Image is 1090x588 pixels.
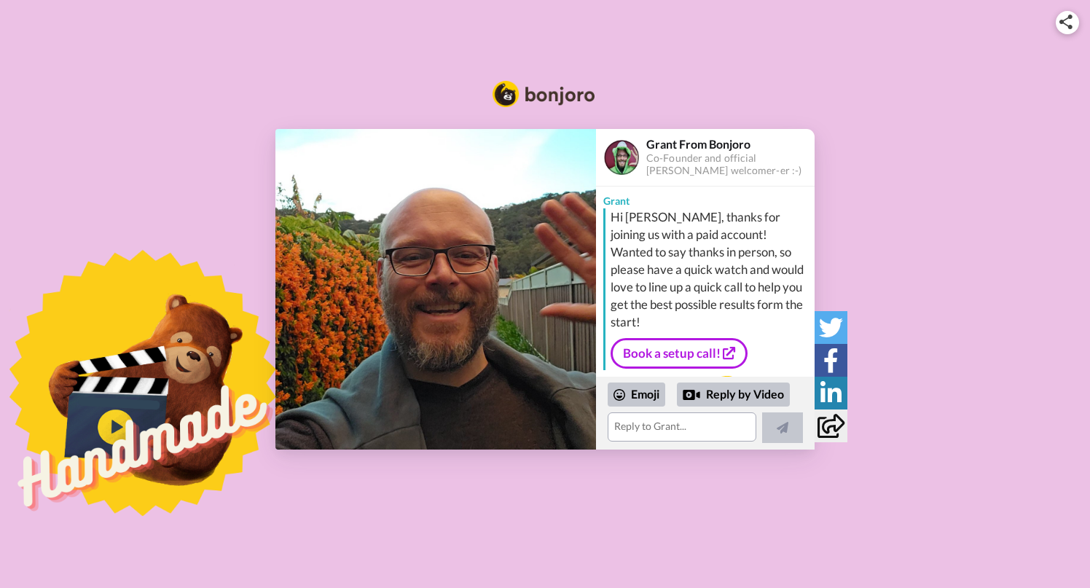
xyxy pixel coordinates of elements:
[677,383,790,407] div: Reply by Video
[611,338,748,369] a: Book a setup call!
[596,376,815,429] div: Send Grant a reply.
[611,208,811,331] div: Hi [PERSON_NAME], thanks for joining us with a paid account! Wanted to say thanks in person, so p...
[1059,15,1073,29] img: ic_share.svg
[275,129,596,450] img: 778184c3-6195-4163-937f-7992fee8c194-thumb.jpg
[646,152,814,177] div: Co-Founder and official [PERSON_NAME] welcomer-er :-)
[604,140,639,175] img: Profile Image
[493,81,595,107] img: Bonjoro Logo
[596,187,815,208] div: Grant
[673,376,737,405] img: message.svg
[683,386,700,404] div: Reply by Video
[646,137,814,151] div: Grant From Bonjoro
[608,383,665,406] div: Emoji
